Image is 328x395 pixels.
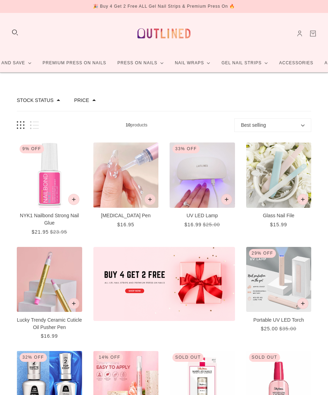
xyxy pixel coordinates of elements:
[117,222,134,227] span: $16.95
[296,30,304,37] a: Account
[17,212,82,227] p: NYK1 Nailbond Strong Nail Glue
[169,54,216,72] a: Nail Wraps
[93,212,159,219] p: [MEDICAL_DATA] Pen
[309,30,317,37] a: Cart
[170,142,235,228] a: UV LED Lamp
[133,19,195,48] a: Outlined
[246,142,312,228] a: Glass Nail File
[297,298,308,309] button: Add to cart
[246,247,312,333] a: Portable UV LED Torch
[216,54,273,72] a: Gel Nail Strips
[234,118,311,132] button: Best selling
[184,222,201,227] span: $16.99
[144,194,156,205] button: Add to cart
[31,229,49,235] span: $21.95
[246,212,312,219] p: Glass Nail File
[74,98,89,103] button: Filter by Price
[68,194,79,205] button: Add to cart
[297,194,308,205] button: Add to cart
[17,121,24,129] button: Grid view
[126,123,130,127] b: 10
[30,121,39,129] button: List view
[20,353,47,362] div: 32% Off
[249,353,280,362] div: Sold out
[93,142,159,208] img: nail-removal-pen-accessories_700x.png
[17,98,54,103] button: Filter by Stock status
[41,333,58,339] span: $16.99
[279,326,297,331] span: $35.00
[261,326,278,331] span: $25.00
[17,247,82,340] a: Lucky Trendy Ceramic Cuticle Oil Pusher Pen
[172,353,204,362] div: Sold out
[273,54,319,72] a: Accessories
[39,122,234,129] span: products
[270,222,287,227] span: $15.99
[50,229,67,235] span: $23.95
[37,54,112,72] a: Premium Press On Nails
[93,142,159,228] a: Nail Removal Pen
[20,145,44,153] div: 9% Off
[221,194,232,205] button: Add to cart
[68,298,79,309] button: Add to cart
[249,249,276,258] div: 29% Off
[172,145,200,153] div: 33% Off
[96,353,123,362] div: 14% Off
[170,212,235,219] p: UV LED Lamp
[112,54,169,72] a: Press On Nails
[11,29,19,36] button: Search
[93,3,235,10] div: 🎉 Buy 4 Get 2 Free ALL Gel Nail Strips & Premium Press On 🔥
[17,142,82,236] a: NYK1 Nailbond Strong Nail Glue
[17,316,82,331] p: Lucky Trendy Ceramic Cuticle Oil Pusher Pen
[203,222,220,227] span: $25.00
[246,316,312,324] p: Portable UV LED Torch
